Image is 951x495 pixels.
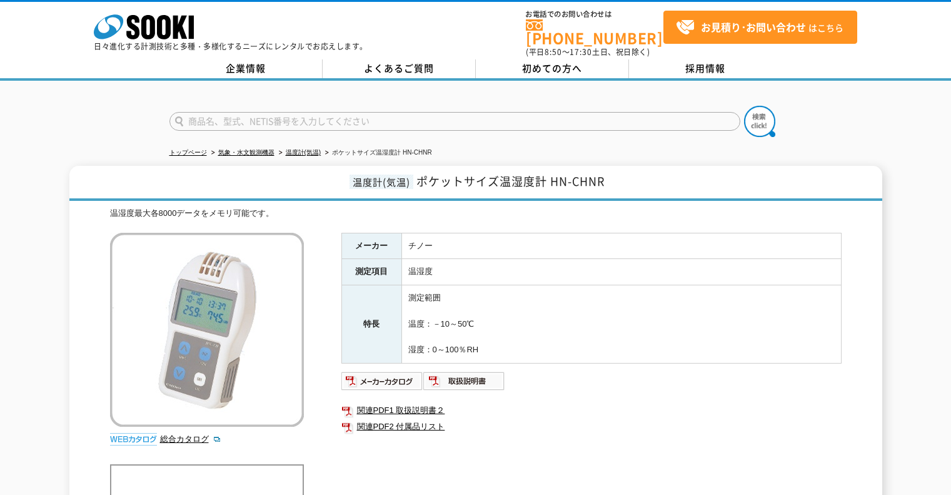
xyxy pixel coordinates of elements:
[423,371,505,391] img: 取扱説明書
[169,112,740,131] input: 商品名、型式、NETIS番号を入力してください
[110,433,157,446] img: webカタログ
[218,149,274,156] a: 気象・水文観測機器
[401,259,841,285] td: 温湿度
[676,18,843,37] span: はこちら
[341,419,842,435] a: 関連PDF2 付属品リスト
[423,379,505,389] a: 取扱説明書
[701,19,806,34] strong: お見積り･お問い合わせ
[323,146,431,160] li: ポケットサイズ温湿度計 HN-CHNR
[629,59,782,78] a: 採用情報
[522,61,582,75] span: 初めての方へ
[416,173,605,190] span: ポケットサイズ温湿度計 HN-CHNR
[350,175,413,189] span: 温度計(気温)
[526,46,650,58] span: (平日 ～ 土日、祝日除く)
[401,233,841,259] td: チノー
[94,43,368,50] p: 日々進化する計測技術と多種・多様化するニーズにレンタルでお応えします。
[110,233,304,427] img: ポケットサイズ温湿度計 HN-CHNR
[570,46,592,58] span: 17:30
[169,59,323,78] a: 企業情報
[323,59,476,78] a: よくあるご質問
[110,207,842,220] div: 温湿度最大各8000データをメモリ可能です。
[341,259,401,285] th: 測定項目
[341,285,401,364] th: 特長
[341,379,423,389] a: メーカーカタログ
[341,371,423,391] img: メーカーカタログ
[476,59,629,78] a: 初めての方へ
[744,106,775,137] img: btn_search.png
[526,19,663,45] a: [PHONE_NUMBER]
[401,285,841,364] td: 測定範囲 温度：－10～50℃ 湿度：0～100％RH
[169,149,207,156] a: トップページ
[526,11,663,18] span: お電話でのお問い合わせは
[341,402,842,419] a: 関連PDF1 取扱説明書２
[663,11,857,44] a: お見積り･お問い合わせはこちら
[545,46,562,58] span: 8:50
[286,149,321,156] a: 温度計(気温)
[341,233,401,259] th: メーカー
[160,434,221,444] a: 総合カタログ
